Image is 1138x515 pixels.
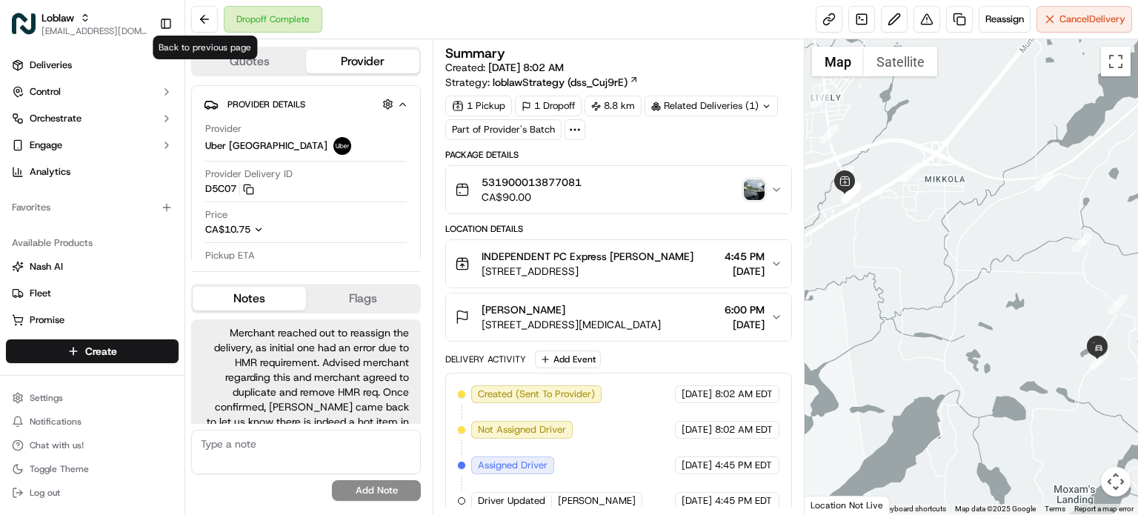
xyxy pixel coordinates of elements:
[558,494,636,508] span: [PERSON_NAME]
[41,25,147,37] button: [EMAIL_ADDRESS][DOMAIN_NAME]
[478,388,595,401] span: Created (Sent To Provider)
[30,85,61,99] span: Control
[955,505,1036,513] span: Map data ©2025 Google
[6,435,179,456] button: Chat with us!
[445,149,792,161] div: Package Details
[205,122,242,136] span: Provider
[446,166,791,213] button: 531900013877081CA$90.00photo_proof_of_delivery image
[645,96,778,116] div: Related Deliveries (1)
[725,317,765,332] span: [DATE]
[841,182,860,201] div: 4
[30,59,72,72] span: Deliveries
[205,249,255,262] span: Pickup ETA
[493,75,639,90] a: loblawStrategy (dss_Cuj9rE)
[482,302,565,317] span: [PERSON_NAME]
[478,423,566,436] span: Not Assigned Driver
[30,416,81,428] span: Notifications
[6,80,179,104] button: Control
[979,6,1031,33] button: Reassign
[1101,467,1131,496] button: Map camera controls
[193,50,306,73] button: Quotes
[493,75,628,90] span: loblawStrategy (dss_Cuj9rE)
[1072,233,1091,252] div: 10
[12,287,173,300] a: Fleet
[445,47,505,60] h3: Summary
[333,137,351,155] img: uber-new-logo.jpeg
[203,325,409,474] span: Merchant reached out to reassign the delivery, as initial one had an error due to HMR requirement...
[715,388,773,401] span: 8:02 AM EDT
[834,166,853,185] div: 3
[811,89,830,108] div: 2
[901,163,920,182] div: 8
[85,344,117,359] span: Create
[204,92,408,116] button: Provider Details
[205,208,227,222] span: Price
[725,264,765,279] span: [DATE]
[30,313,64,327] span: Promise
[227,99,305,110] span: Provider Details
[30,392,63,404] span: Settings
[1101,47,1131,76] button: Toggle fullscreen view
[30,287,51,300] span: Fleet
[715,423,773,436] span: 8:02 AM EDT
[41,10,74,25] button: Loblaw
[6,255,179,279] button: Nash AI
[445,223,792,235] div: Location Details
[306,287,419,310] button: Flags
[6,308,179,332] button: Promise
[819,124,839,144] div: 1
[482,190,582,205] span: CA$90.00
[205,223,250,236] span: CA$10.75
[30,260,63,273] span: Nash AI
[445,353,526,365] div: Delivery Activity
[6,107,179,130] button: Orchestrate
[6,339,179,363] button: Create
[30,165,70,179] span: Analytics
[482,249,693,264] span: INDEPENDENT PC Express [PERSON_NAME]
[12,260,173,273] a: Nash AI
[535,350,601,368] button: Add Event
[715,494,772,508] span: 4:45 PM EDT
[725,249,765,264] span: 4:45 PM
[744,179,765,200] img: photo_proof_of_delivery image
[205,182,254,196] button: D5C07
[805,496,890,514] div: Location Not Live
[445,60,564,75] span: Created:
[1036,6,1132,33] button: CancelDelivery
[30,139,62,152] span: Engage
[445,75,639,90] div: Strategy:
[6,196,179,219] div: Favorites
[882,504,946,514] button: Keyboard shortcuts
[682,459,712,472] span: [DATE]
[1045,505,1065,513] a: Terms (opens in new tab)
[482,175,582,190] span: 531900013877081
[812,47,864,76] button: Show street map
[6,160,179,184] a: Analytics
[478,494,545,508] span: Driver Updated
[30,487,60,499] span: Log out
[205,223,336,236] button: CA$10.75
[682,423,712,436] span: [DATE]
[478,459,548,472] span: Assigned Driver
[725,302,765,317] span: 6:00 PM
[153,36,257,59] div: Back to previous page
[6,53,179,77] a: Deliveries
[205,167,293,181] span: Provider Delivery ID
[193,287,306,310] button: Notes
[482,317,661,332] span: [STREET_ADDRESS][MEDICAL_DATA]
[1108,295,1127,314] div: 11
[808,495,857,514] a: Open this area in Google Maps (opens a new window)
[585,96,642,116] div: 8.8 km
[6,482,179,503] button: Log out
[842,184,861,203] div: 7
[515,96,582,116] div: 1 Dropoff
[446,293,791,341] button: [PERSON_NAME][STREET_ADDRESS][MEDICAL_DATA]6:00 PM[DATE]
[6,388,179,408] button: Settings
[6,133,179,157] button: Engage
[12,12,36,36] img: Loblaw
[682,388,712,401] span: [DATE]
[6,411,179,432] button: Notifications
